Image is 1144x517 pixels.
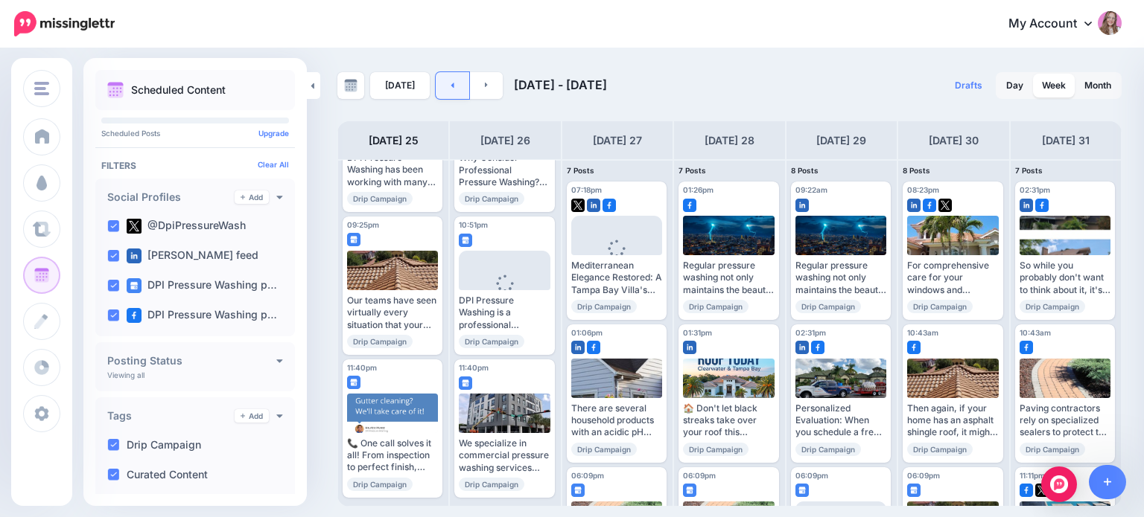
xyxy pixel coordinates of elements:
[459,478,524,491] span: Drip Campaign
[107,356,276,366] h4: Posting Status
[344,79,357,92] img: calendar-grey-darker.png
[1020,300,1085,313] span: Drip Campaign
[127,219,142,234] img: twitter-square.png
[347,233,360,246] img: google_business-square.png
[459,220,488,229] span: 10:51pm
[593,132,642,150] h4: [DATE] 27
[459,363,489,372] span: 11:40pm
[683,443,749,456] span: Drip Campaign
[459,335,524,348] span: Drip Campaign
[1020,484,1033,497] img: facebook-square.png
[127,278,277,293] label: DPI Pressure Washing p…
[347,220,379,229] span: 09:25pm
[107,192,235,202] h4: Social Profiles
[679,166,706,175] span: 7 Posts
[14,11,115,36] img: Missinglettr
[347,152,438,188] div: DPI Pressure Washing has been working with many homeowners, property managers, city representativ...
[347,478,413,491] span: Drip Campaign
[923,199,936,212] img: facebook-square.png
[907,402,998,439] div: Then again, if your home has an asphalt shingle roof, it might look more like this after a thorou...
[34,82,49,95] img: menu.png
[597,240,638,278] div: Loading
[907,199,921,212] img: linkedin-square.png
[929,132,979,150] h4: [DATE] 30
[683,260,774,296] div: Regular pressure washing not only maintains the beauty of your property but also prevents these e...
[1075,74,1120,97] a: Month
[683,402,774,439] div: 🏠 Don't let black streaks take over your roof this summer. Professional soft washing solution awa...
[127,308,277,323] label: DPI Pressure Washing p…
[795,484,809,497] img: google_business-square.png
[107,82,124,98] img: calendar.png
[907,443,973,456] span: Drip Campaign
[1020,443,1085,456] span: Drip Campaign
[571,341,585,354] img: linkedin-square.png
[907,328,938,337] span: 10:43am
[567,166,594,175] span: 7 Posts
[459,295,550,331] div: DPI Pressure Washing is a professional commercial pressure washing service located in [GEOGRAPHIC...
[795,185,827,194] span: 09:22am
[795,328,826,337] span: 02:31pm
[459,192,524,205] span: Drip Campaign
[795,341,809,354] img: linkedin-square.png
[683,328,712,337] span: 01:31pm
[347,376,360,389] img: google_business-square.png
[258,160,289,169] a: Clear All
[1035,484,1049,497] img: twitter-square.png
[683,471,716,480] span: 06:09pm
[946,72,991,99] a: Drafts
[683,199,696,212] img: facebook-square.png
[127,248,258,263] label: [PERSON_NAME] feed
[1035,199,1049,212] img: facebook-square.png
[705,132,754,150] h4: [DATE] 28
[795,443,861,456] span: Drip Campaign
[369,132,419,150] h4: [DATE] 25
[459,376,472,390] img: google_business-square.png
[938,199,952,212] img: twitter-square.png
[603,199,616,212] img: facebook-square.png
[571,300,637,313] span: Drip Campaign
[514,77,607,92] span: [DATE] - [DATE]
[1020,185,1050,194] span: 02:31pm
[816,132,866,150] h4: [DATE] 29
[347,295,438,331] div: Our teams have seen virtually every situation that your [US_STATE] microclimate can produce on yo...
[127,219,246,234] label: @DpiPressureWash
[683,484,696,497] img: google_business-square.png
[370,72,430,99] a: [DATE]
[1041,466,1077,502] div: Open Intercom Messenger
[571,328,603,337] span: 01:06pm
[1015,166,1043,175] span: 7 Posts
[791,166,819,175] span: 8 Posts
[795,199,809,212] img: linkedin-square.png
[587,341,600,354] img: facebook-square.png
[571,260,662,296] div: Mediterranean Elegance Restored: A Tampa Bay Villa's Transformation: [URL] #TampaMediterraneanVil...
[1020,471,1045,480] span: 11:11pm
[683,341,696,354] img: linkedin-square.png
[683,185,714,194] span: 01:26pm
[795,260,886,296] div: Regular pressure washing not only maintains the beauty of your property but also prevents these e...
[795,300,861,313] span: Drip Campaign
[955,81,982,90] span: Drafts
[347,335,413,348] span: Drip Campaign
[811,341,824,354] img: facebook-square.png
[347,363,377,372] span: 11:40pm
[107,370,144,379] p: Viewing all
[1020,199,1033,212] img: linkedin-square.png
[235,409,269,423] a: Add
[127,278,142,293] img: google_business-square.png
[258,129,289,138] a: Upgrade
[907,484,921,497] img: google_business-square.png
[1020,341,1033,354] img: facebook-square.png
[347,437,438,474] div: 📞 One call solves it all! From inspection to perfect finish, we've got your gutter cleaning needs...
[907,300,973,313] span: Drip Campaign
[795,402,886,439] div: Personalized Evaluation: When you schedule a free consultation with me, I personally visit your p...
[571,443,637,456] span: Drip Campaign
[1033,74,1075,97] a: Week
[127,308,142,323] img: facebook-square.png
[459,437,550,474] div: We specialize in commercial pressure washing services including commercial window cleaning ... Re...
[903,166,930,175] span: 8 Posts
[907,260,998,296] div: For comprehensive care for your windows and property maintenance needs in the [GEOGRAPHIC_DATA] a...
[1020,260,1110,296] div: So while you probably don't want to think about it, it's best to make sure your roof is protected...
[101,160,289,171] h4: Filters
[127,248,142,263] img: linkedin-square.png
[131,85,226,95] p: Scheduled Content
